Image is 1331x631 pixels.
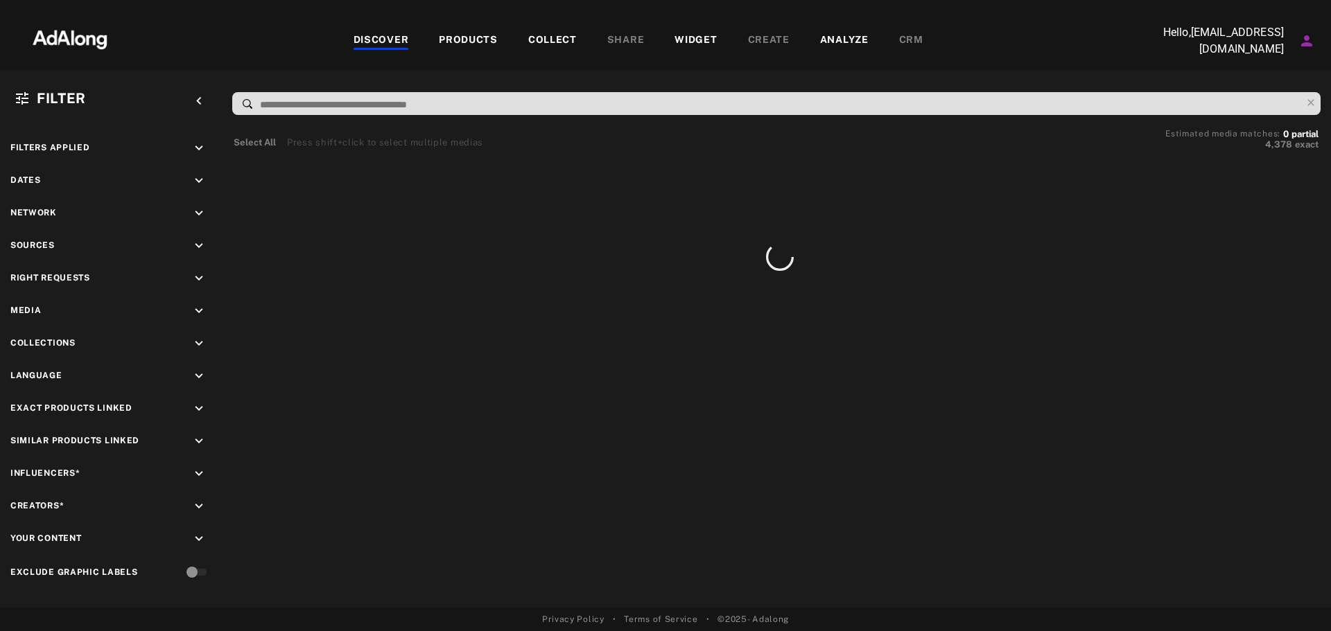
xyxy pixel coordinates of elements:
[287,136,483,150] div: Press shift+click to select multiple medias
[191,94,207,109] i: keyboard_arrow_left
[1145,24,1284,57] p: Hello, [EMAIL_ADDRESS][DOMAIN_NAME]
[37,90,86,107] span: Filter
[10,566,137,578] div: Exclude Graphic Labels
[191,303,207,319] i: keyboard_arrow_down
[820,33,869,49] div: ANALYZE
[10,143,90,152] span: Filters applied
[191,238,207,254] i: keyboard_arrow_down
[624,613,697,625] a: Terms of Service
[10,208,57,217] span: Network
[191,173,207,188] i: keyboard_arrow_down
[439,33,498,49] div: PRODUCTS
[1265,139,1292,150] span: 4,378
[542,613,604,625] a: Privacy Policy
[10,273,90,283] span: Right Requests
[717,613,789,625] span: © 2025 - Adalong
[191,368,207,384] i: keyboard_arrow_down
[1283,131,1319,138] button: 0partial
[10,175,41,185] span: Dates
[1165,129,1280,139] span: Estimated media matches:
[528,33,577,49] div: COLLECT
[10,533,81,543] span: Your Content
[10,240,55,250] span: Sources
[9,17,131,59] img: 63233d7d88ed69de3c212112c67096b6.png
[748,33,790,49] div: CREATE
[191,401,207,416] i: keyboard_arrow_down
[191,206,207,221] i: keyboard_arrow_down
[607,33,645,49] div: SHARE
[191,141,207,156] i: keyboard_arrow_down
[10,468,80,478] span: Influencers*
[191,466,207,481] i: keyboard_arrow_down
[10,338,76,348] span: Collections
[191,531,207,546] i: keyboard_arrow_down
[706,613,710,625] span: •
[191,271,207,286] i: keyboard_arrow_down
[1283,129,1289,139] span: 0
[354,33,409,49] div: DISCOVER
[234,136,276,150] button: Select All
[10,371,62,380] span: Language
[191,336,207,351] i: keyboard_arrow_down
[899,33,923,49] div: CRM
[10,305,42,315] span: Media
[191,499,207,514] i: keyboard_arrow_down
[10,501,64,510] span: Creators*
[1165,138,1319,152] button: 4,378exact
[191,434,207,449] i: keyboard_arrow_down
[10,403,132,413] span: Exact Products Linked
[10,436,139,445] span: Similar Products Linked
[675,33,717,49] div: WIDGET
[1295,29,1319,53] button: Account settings
[613,613,616,625] span: •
